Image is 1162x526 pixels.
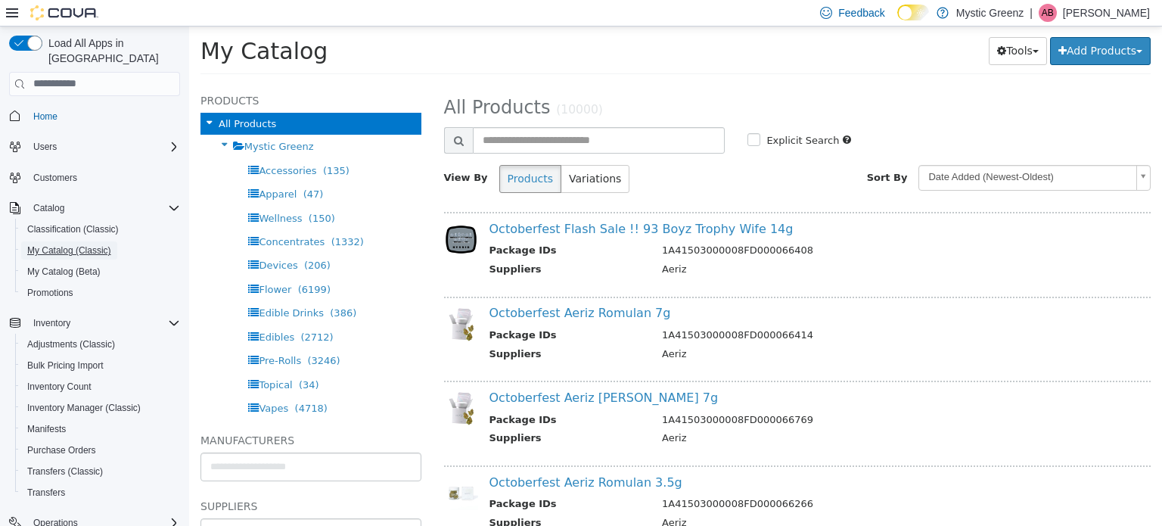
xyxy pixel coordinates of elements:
span: Concentrates [70,210,135,221]
span: Wellness [70,186,113,198]
p: | [1030,4,1033,22]
span: (150) [120,186,146,198]
span: Accessories [70,139,127,150]
a: Customers [27,169,83,187]
button: Tools [800,11,858,39]
button: Home [3,105,186,127]
button: Promotions [15,282,186,303]
td: Aeriz [461,404,946,423]
button: Manifests [15,419,186,440]
span: (3246) [118,328,151,340]
a: Purchase Orders [21,441,102,459]
span: Transfers [27,487,65,499]
span: Transfers [21,484,180,502]
span: Devices [70,233,108,244]
th: Package IDs [300,301,462,320]
h5: Products [11,65,232,83]
span: (1332) [142,210,175,221]
img: 150 [255,450,289,484]
img: Cova [30,5,98,20]
span: All Products [255,70,362,92]
span: Inventory [27,314,180,332]
span: Load All Apps in [GEOGRAPHIC_DATA] [42,36,180,66]
span: Inventory [33,317,70,329]
span: Adjustments (Classic) [21,335,180,353]
span: My Catalog (Classic) [27,244,111,257]
span: Purchase Orders [27,444,96,456]
td: 1A41503000008FD000066266 [461,470,946,489]
span: My Catalog (Beta) [21,263,180,281]
button: Inventory [3,313,186,334]
p: [PERSON_NAME] [1063,4,1150,22]
span: Inventory Manager (Classic) [21,399,180,417]
span: Promotions [21,284,180,302]
span: (6199) [109,257,141,269]
span: Users [27,138,180,156]
th: Suppliers [300,320,462,339]
td: Aeriz [461,235,946,254]
a: Date Added (Newest-Oldest) [729,139,962,164]
h5: Suppliers [11,471,232,489]
td: Aeriz [461,489,946,508]
span: Manifests [21,420,180,438]
span: (206) [115,233,141,244]
span: Mystic Greenz [55,114,125,126]
span: Customers [33,172,77,184]
button: Users [3,136,186,157]
button: Users [27,138,63,156]
span: AB [1042,4,1054,22]
button: Classification (Classic) [15,219,186,240]
span: Feedback [838,5,884,20]
span: Vapes [70,376,99,387]
button: Inventory [27,314,76,332]
td: 1A41503000008FD000066769 [461,386,946,405]
th: Package IDs [300,216,462,235]
a: Adjustments (Classic) [21,335,121,353]
span: Transfers (Classic) [27,465,103,478]
a: Classification (Classic) [21,220,125,238]
button: Transfers [15,482,186,503]
button: Catalog [3,198,186,219]
span: Flower [70,257,102,269]
th: Suppliers [300,489,462,508]
a: My Catalog (Beta) [21,263,107,281]
button: Transfers (Classic) [15,461,186,482]
span: (47) [114,162,135,173]
img: 150 [255,196,289,230]
span: Classification (Classic) [27,223,119,235]
span: Topical [70,353,103,364]
a: Inventory Manager (Classic) [21,399,147,417]
span: (34) [110,353,130,364]
span: (386) [141,281,167,292]
th: Package IDs [300,470,462,489]
a: Octoberfest Aeriz Romulan 7g [300,279,482,294]
span: (135) [134,139,160,150]
button: Inventory Manager (Classic) [15,397,186,419]
span: Sort By [678,145,719,157]
span: Home [27,107,180,126]
button: Products [310,139,372,167]
button: Add Products [861,11,962,39]
span: Bulk Pricing Import [21,356,180,375]
th: Package IDs [300,386,462,405]
span: Manifests [27,423,66,435]
span: Promotions [27,287,73,299]
span: (2712) [111,305,144,316]
span: Inventory Count [21,378,180,396]
span: Inventory Manager (Classic) [27,402,141,414]
img: 150 [255,281,289,315]
span: Adjustments (Classic) [27,338,115,350]
span: Catalog [27,199,180,217]
a: Inventory Count [21,378,98,396]
span: My Catalog [11,11,138,38]
span: Transfers (Classic) [21,462,180,481]
a: Octoberfest Aeriz Romulan 3.5g [300,449,493,463]
input: Dark Mode [897,5,929,20]
a: Transfers (Classic) [21,462,109,481]
span: (4718) [106,376,138,387]
a: Transfers [21,484,71,502]
button: Inventory Count [15,376,186,397]
a: Bulk Pricing Import [21,356,110,375]
p: Mystic Greenz [956,4,1024,22]
span: Users [33,141,57,153]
